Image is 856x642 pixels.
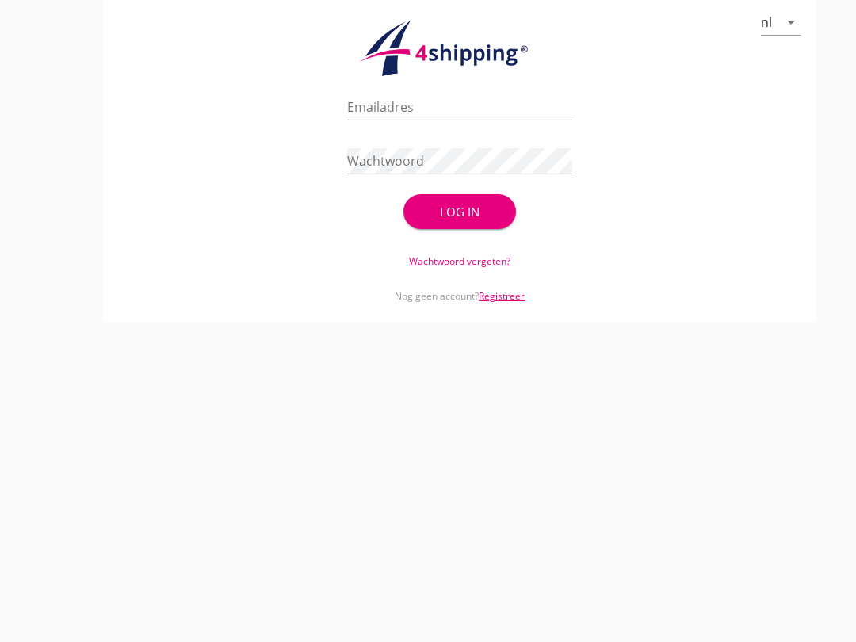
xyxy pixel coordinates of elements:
div: Nog geen account? [347,269,572,304]
img: logo.1f945f1d.svg [357,19,563,78]
a: Registreer [479,289,525,303]
div: nl [761,15,772,29]
i: arrow_drop_down [781,13,801,32]
a: Wachtwoord vergeten? [409,254,510,268]
div: Log in [429,203,491,221]
input: Emailadres [347,94,572,120]
button: Log in [403,194,516,229]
